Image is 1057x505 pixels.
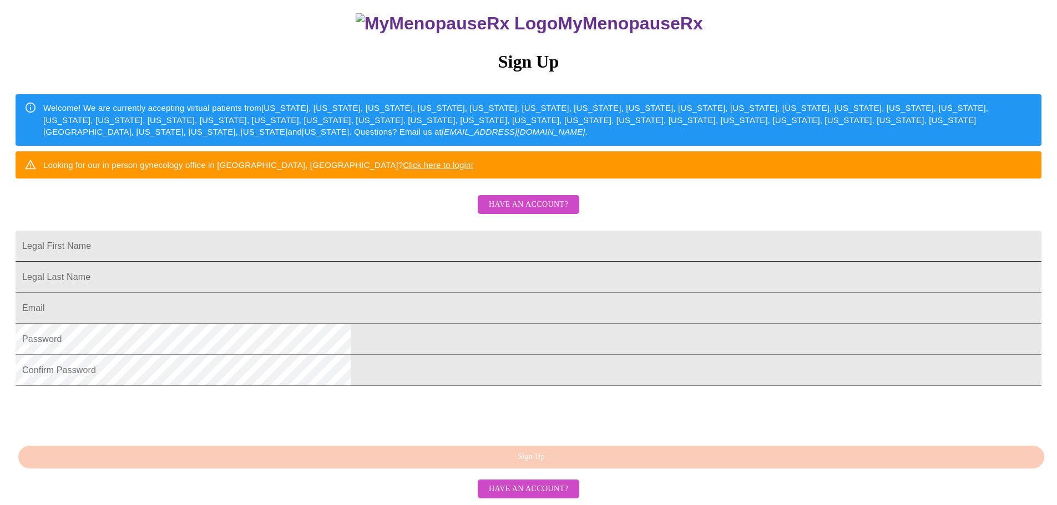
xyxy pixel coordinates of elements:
span: Have an account? [489,482,568,496]
a: Click here to login! [403,160,473,170]
div: Looking for our in person gynecology office in [GEOGRAPHIC_DATA], [GEOGRAPHIC_DATA]? [43,155,473,175]
a: Have an account? [475,207,582,217]
h3: Sign Up [16,52,1041,72]
button: Have an account? [478,195,579,215]
a: Have an account? [475,483,582,493]
div: Welcome! We are currently accepting virtual patients from [US_STATE], [US_STATE], [US_STATE], [US... [43,98,1033,142]
span: Have an account? [489,198,568,212]
iframe: reCAPTCHA [16,391,184,435]
h3: MyMenopauseRx [17,13,1042,34]
button: Have an account? [478,480,579,499]
em: [EMAIL_ADDRESS][DOMAIN_NAME] [442,127,585,136]
img: MyMenopauseRx Logo [356,13,558,34]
